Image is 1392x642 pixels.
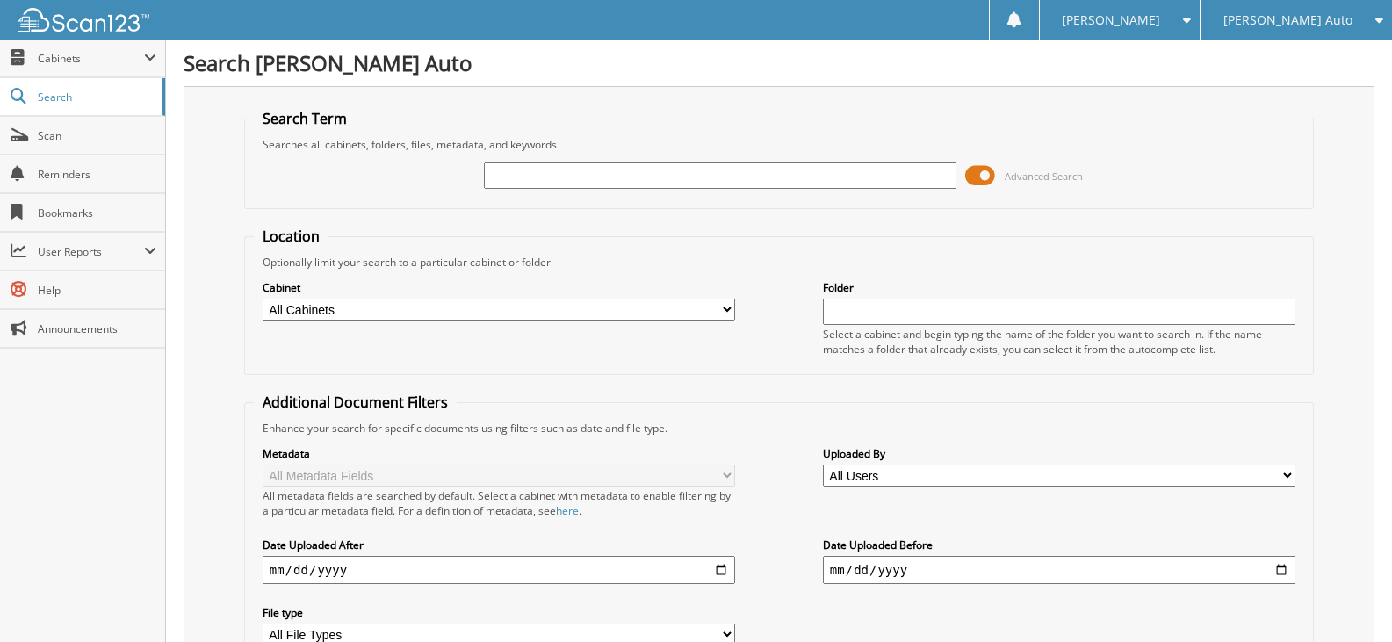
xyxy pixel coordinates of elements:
div: Enhance your search for specific documents using filters such as date and file type. [254,421,1304,436]
legend: Additional Document Filters [254,393,457,412]
h1: Search [PERSON_NAME] Auto [184,48,1374,77]
a: here [556,503,579,518]
div: Searches all cabinets, folders, files, metadata, and keywords [254,137,1304,152]
div: Optionally limit your search to a particular cabinet or folder [254,255,1304,270]
label: Date Uploaded After [263,537,735,552]
span: Search [38,90,154,105]
span: Advanced Search [1005,170,1083,183]
span: User Reports [38,244,144,259]
input: start [263,556,735,584]
label: Folder [823,280,1295,295]
span: Reminders [38,167,156,182]
span: Announcements [38,321,156,336]
span: Help [38,283,156,298]
span: Cabinets [38,51,144,66]
div: Select a cabinet and begin typing the name of the folder you want to search in. If the name match... [823,327,1295,357]
label: File type [263,605,735,620]
span: Bookmarks [38,206,156,220]
legend: Location [254,227,328,246]
div: All metadata fields are searched by default. Select a cabinet with metadata to enable filtering b... [263,488,735,518]
label: Date Uploaded Before [823,537,1295,552]
img: scan123-logo-white.svg [18,8,149,32]
span: Scan [38,128,156,143]
label: Uploaded By [823,446,1295,461]
label: Cabinet [263,280,735,295]
input: end [823,556,1295,584]
span: [PERSON_NAME] [1062,15,1160,25]
label: Metadata [263,446,735,461]
span: [PERSON_NAME] Auto [1223,15,1352,25]
legend: Search Term [254,109,356,128]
